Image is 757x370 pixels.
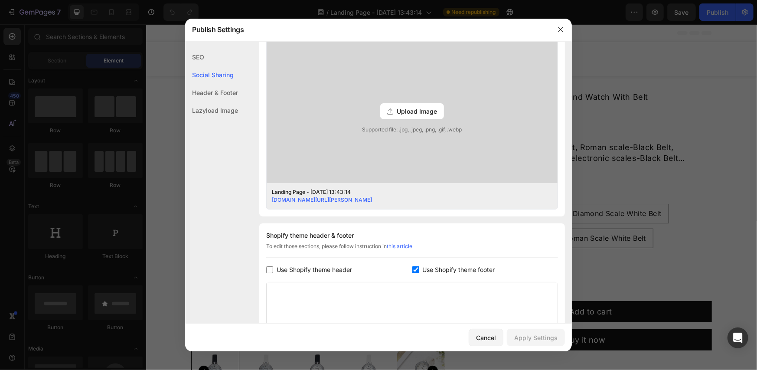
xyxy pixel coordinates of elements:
[313,108,532,204] p: Color: Roman scale-white belt, Roman scale-Black Belt, electronic scales-white belt, electronic s...
[266,230,558,241] div: Shopify theme header & footer
[419,310,460,321] div: Buy it now
[185,84,238,102] div: Header & Footer
[313,146,566,157] button: Show more
[272,196,372,203] a: [DOMAIN_NAME][URL][PERSON_NAME]
[313,87,340,99] div: $12.29
[185,48,238,66] div: SEO
[313,107,566,139] div: Watch*1
[427,185,516,193] span: Diamond Scale White Belt
[313,164,406,176] legend: Color: Diamond Scale Black Belt
[347,91,391,96] p: No compare price
[185,18,549,41] div: Publish Settings
[185,66,238,84] div: Social Sharing
[320,210,401,218] span: Roman Scale Black Belt
[245,26,366,43] img: gempages_502584535817389088-ae52627e-ff19-4377-8943-e4600a8122ec.png
[313,305,566,326] button: Buy it now
[281,341,292,352] button: Carousel Next Arrow
[267,126,558,134] span: Supported file: .jpg, .jpeg, .png, .gif, .webp
[397,107,437,116] span: Upload Image
[362,251,382,269] button: increment
[728,327,748,348] div: Open Intercom Messenger
[423,265,495,275] span: Use Shopify theme footer
[514,333,558,342] div: Apply Settings
[52,341,63,352] button: Carousel Back Arrow
[272,188,539,196] div: Landing Page - [DATE] 13:43:14
[507,329,565,346] button: Apply Settings
[313,231,566,243] div: Quantity
[320,185,408,193] span: Diamond Scale Black Belt
[418,210,500,218] span: Roman Scale White Belt
[267,282,558,370] div: GemPages Design
[469,329,503,346] button: Cancel
[313,66,566,80] h2: Women's Waterproof High-end Watch With Belt
[313,251,333,269] button: decrement
[185,102,238,119] div: Lazyload Image
[476,333,496,342] div: Cancel
[313,277,566,298] button: Add to cart
[387,243,412,249] a: this article
[313,146,357,157] span: Show more
[266,242,558,258] div: To edit those sections, please follow instruction in
[423,282,466,293] div: Add to cart
[333,251,362,269] input: quantity
[313,108,395,117] b: Product information:
[277,265,352,275] span: Use Shopify theme header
